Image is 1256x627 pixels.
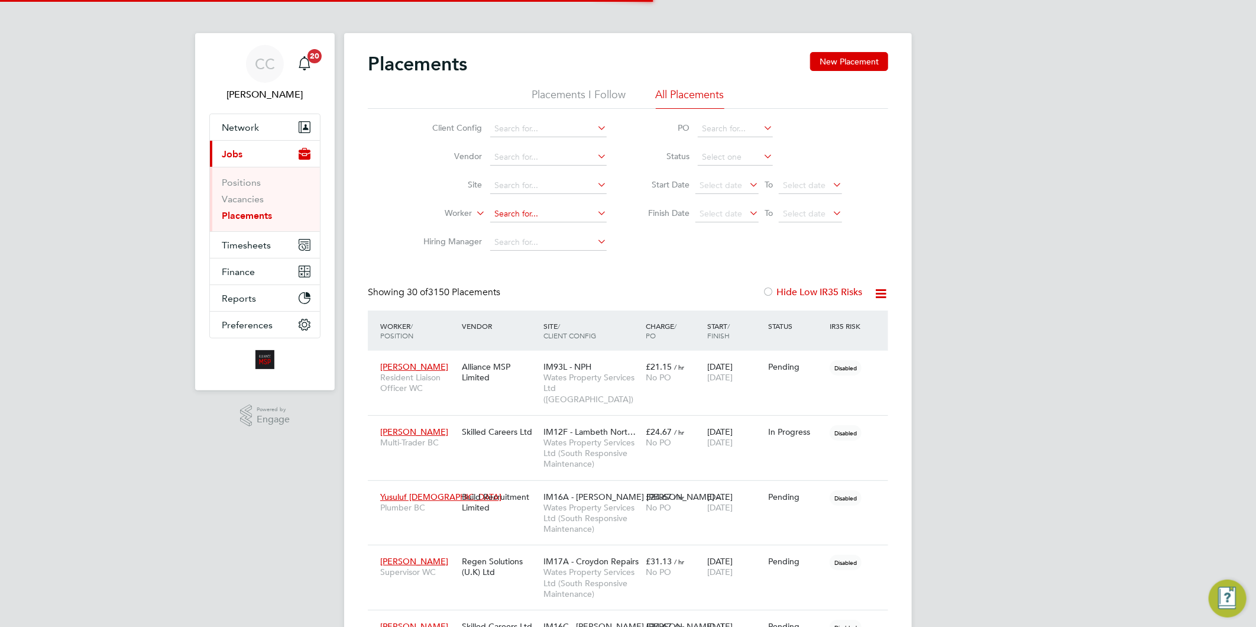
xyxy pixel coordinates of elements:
span: 30 of [407,286,428,298]
span: Select date [783,180,826,190]
span: Disabled [830,425,862,441]
span: Network [222,122,259,133]
span: Resident Liaison Officer WC [380,372,456,393]
button: Reports [210,285,320,311]
h2: Placements [368,52,467,76]
a: Powered byEngage [240,405,290,427]
span: [DATE] [707,567,733,577]
span: / hr [674,363,684,371]
li: All Placements [656,88,724,109]
span: Wates Property Services Ltd ([GEOGRAPHIC_DATA]) [543,372,640,405]
button: Timesheets [210,232,320,258]
span: Select date [700,208,742,219]
span: No PO [646,372,671,383]
label: Start Date [636,179,689,190]
span: To [761,205,776,221]
span: Wates Property Services Ltd (South Responsive Maintenance) [543,437,640,470]
a: Vacancies [222,193,264,205]
label: Client Config [414,122,482,133]
div: In Progress [769,426,824,437]
span: Powered by [257,405,290,415]
label: Hide Low IR35 Risks [762,286,862,298]
img: alliancemsp-logo-retina.png [255,350,274,369]
span: Multi-Trader BC [380,437,456,448]
div: Skilled Careers Ltd [459,421,540,443]
input: Search for... [490,206,607,222]
div: Build Recruitment Limited [459,486,540,519]
span: Select date [700,180,742,190]
span: / hr [674,493,684,502]
div: Showing [368,286,503,299]
span: No PO [646,502,671,513]
span: To [761,177,776,192]
span: Disabled [830,490,862,506]
div: Status [766,315,827,337]
div: [DATE] [704,486,766,519]
span: [DATE] [707,437,733,448]
a: [PERSON_NAME]Supervisor WCRegen Solutions (U.K) LtdIM17A - Croydon RepairsWates Property Services... [377,550,888,560]
button: Finance [210,258,320,285]
span: Disabled [830,360,862,376]
span: Disabled [830,555,862,570]
div: Site [540,315,643,346]
label: Hiring Manager [414,236,482,247]
span: £24.67 [646,492,672,502]
span: [DATE] [707,372,733,383]
a: Yusuluf [DEMOGRAPHIC_DATA]Plumber BCBuild Recruitment LimitedIM16A - [PERSON_NAME] [PERSON_NAME] ... [377,485,888,495]
span: / hr [674,557,684,566]
span: 20 [307,49,322,63]
div: Alliance MSP Limited [459,355,540,389]
span: £24.67 [646,426,672,437]
span: Plumber BC [380,502,456,513]
input: Search for... [698,121,773,137]
button: Engage Resource Center [1209,580,1247,618]
a: [PERSON_NAME][PERSON_NAME]Skilled Careers LtdIM16C - [PERSON_NAME] [PERSON_NAME] - I…Wates Proper... [377,615,888,625]
input: Search for... [490,234,607,251]
li: Placements I Follow [532,88,626,109]
input: Search for... [490,121,607,137]
div: IR35 Risk [827,315,867,337]
span: [PERSON_NAME] [380,556,448,567]
span: Engage [257,415,290,425]
span: / Client Config [543,321,596,340]
label: Status [636,151,689,161]
nav: Main navigation [195,33,335,390]
div: [DATE] [704,355,766,389]
div: [DATE] [704,550,766,583]
a: Positions [222,177,261,188]
span: / PO [646,321,676,340]
span: Finance [222,266,255,277]
span: IM16A - [PERSON_NAME] [PERSON_NAME] -… [543,492,727,502]
label: Vendor [414,151,482,161]
span: / hr [674,428,684,437]
a: Placements [222,210,272,221]
span: Jobs [222,148,242,160]
span: / Position [380,321,413,340]
div: Pending [769,361,824,372]
label: Finish Date [636,208,689,218]
span: £31.13 [646,556,672,567]
span: [PERSON_NAME] [380,426,448,437]
label: Worker [404,208,472,219]
a: Go to home page [209,350,321,369]
div: Vendor [459,315,540,337]
span: IM93L - NPH [543,361,591,372]
span: Wates Property Services Ltd (South Responsive Maintenance) [543,567,640,599]
input: Search for... [490,149,607,166]
label: PO [636,122,689,133]
span: CC [255,56,275,72]
label: Site [414,179,482,190]
span: Timesheets [222,240,271,251]
button: New Placement [810,52,888,71]
div: Charge [643,315,704,346]
span: [DATE] [707,502,733,513]
button: Jobs [210,141,320,167]
span: / Finish [707,321,730,340]
span: 3150 Placements [407,286,500,298]
input: Select one [698,149,773,166]
a: 20 [293,45,316,83]
span: £21.15 [646,361,672,372]
span: Preferences [222,319,273,331]
div: Pending [769,556,824,567]
span: Claire Compton [209,88,321,102]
